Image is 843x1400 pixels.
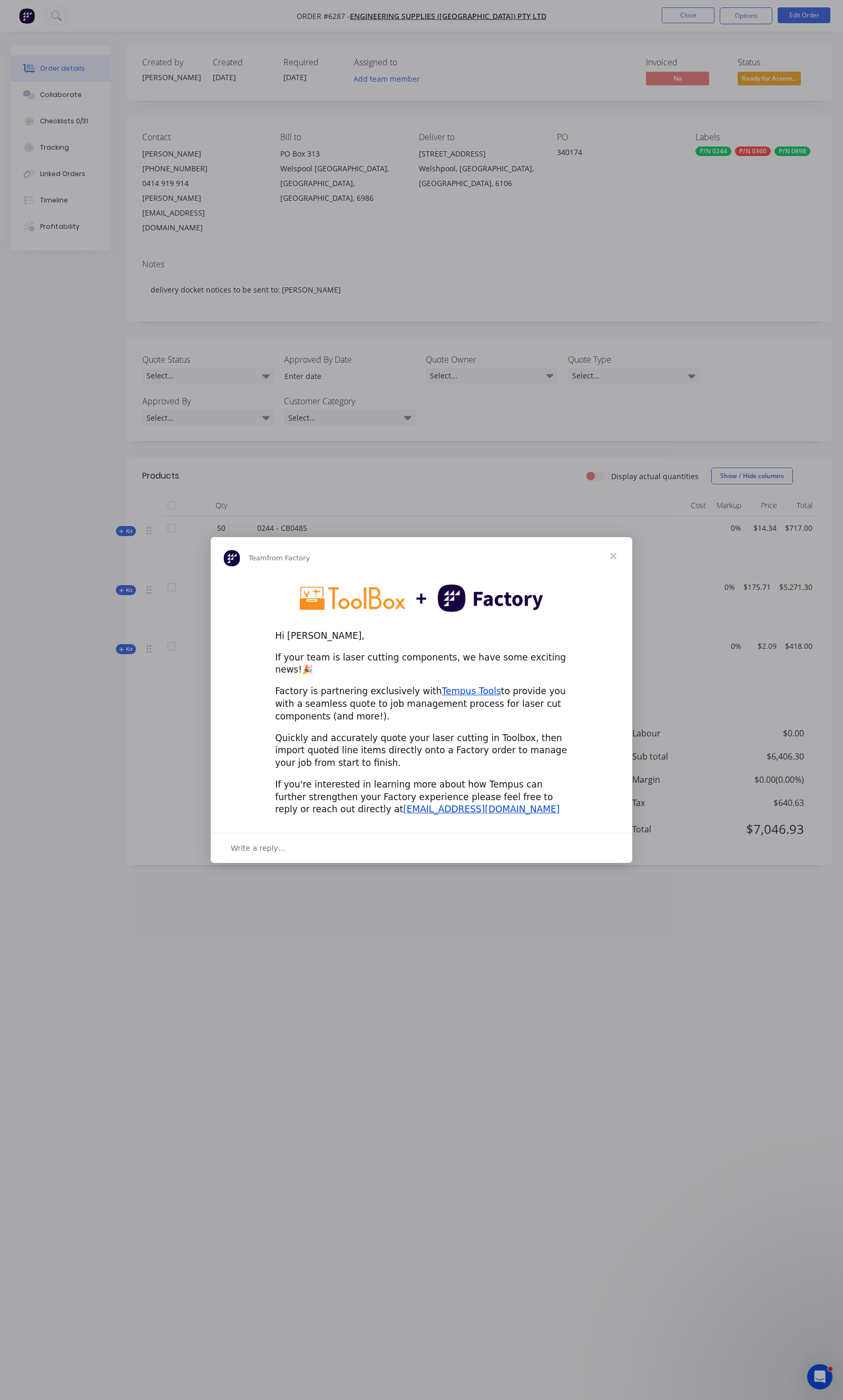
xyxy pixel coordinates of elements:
span: Team [249,554,267,562]
span: Write a reply… [231,841,286,855]
div: If you're interested in learning more about how Tempus can further strengthen your Factory experi... [275,779,568,816]
div: Quickly and accurately quote your laser cutting in Toolbox, then import quoted line items directl... [275,732,568,770]
div: Hi [PERSON_NAME], [275,630,568,643]
div: Open conversation and reply [211,833,632,863]
a: [EMAIL_ADDRESS][DOMAIN_NAME] [403,804,560,814]
img: Profile image for Team [223,550,240,567]
span: from Factory [267,554,310,562]
a: Tempus Tools [442,686,501,696]
div: Factory is partnering exclusively with to provide you with a seamless quote to job management pro... [275,685,568,723]
div: If your team is laser cutting components, we have some exciting news!🎉 [275,652,568,677]
span: Close [594,537,632,575]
